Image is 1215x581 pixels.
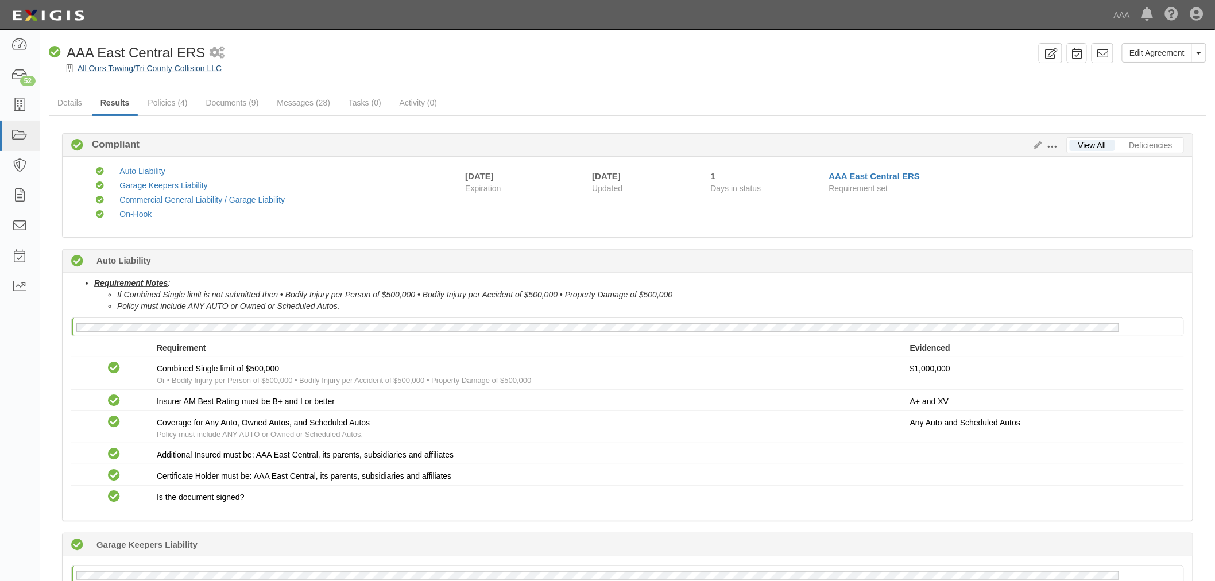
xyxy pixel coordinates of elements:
[157,397,335,406] span: Insurer AM Best Rating must be B+ and I or better
[108,416,120,428] i: Compliant
[49,43,205,63] div: AAA East Central ERS
[198,91,268,114] a: Documents (9)
[829,171,920,181] a: AAA East Central ERS
[71,539,83,551] i: Compliant 1 day (since 09/24/2025)
[1070,140,1115,151] a: View All
[1165,8,1179,22] i: Help Center - Complianz
[465,170,494,182] div: [DATE]
[71,140,83,152] i: Compliant
[592,170,693,182] div: [DATE]
[94,278,168,288] u: Requirement Notes
[94,277,1184,312] li: :
[910,396,1175,407] p: A+ and XV
[96,196,104,204] i: Compliant
[910,343,950,353] strong: Evidenced
[67,45,205,60] span: AAA East Central ERS
[92,91,138,116] a: Results
[49,91,91,114] a: Details
[157,364,279,373] span: Combined Single limit of $500,000
[157,430,363,439] span: Policy must include ANY AUTO or Owned or Scheduled Autos.
[108,362,120,374] i: Compliant
[711,170,821,182] div: Since 09/24/2025
[157,376,531,385] span: Or • Bodily Injury per Person of $500,000 • Bodily Injury per Accident of $500,000 • Property Dam...
[83,138,140,152] b: Compliant
[108,491,120,503] i: Compliant
[340,91,390,114] a: Tasks (0)
[9,5,88,26] img: logo-5460c22ac91f19d4615b14bd174203de0afe785f0fc80cf4dbbc73dc1793850b.png
[96,182,104,190] i: Compliant
[108,395,120,407] i: Compliant
[119,181,207,190] a: Garage Keepers Liability
[157,471,451,481] span: Certificate Holder must be: AAA East Central, its parents, subsidiaries and affiliates
[108,470,120,482] i: Compliant
[1121,140,1181,151] a: Deficiencies
[96,254,151,266] b: Auto Liability
[119,166,165,176] a: Auto Liability
[78,64,222,73] a: All Ours Towing/Tri County Collision LLC
[71,255,83,268] i: Compliant 1 day (since 09/24/2025)
[117,289,1184,300] li: If Combined Single limit is not submitted then • Bodily Injury per Person of $500,000 • Bodily In...
[139,91,196,114] a: Policies (4)
[210,47,225,59] i: 1 scheduled workflow
[117,300,1184,312] li: Policy must include ANY AUTO or Owned or Scheduled Autos.
[108,448,120,460] i: Compliant
[96,168,104,176] i: Compliant
[96,211,104,219] i: Compliant
[157,343,206,353] strong: Requirement
[910,417,1175,428] p: Any Auto and Scheduled Autos
[1108,3,1136,26] a: AAA
[1122,43,1192,63] a: Edit Agreement
[391,91,446,114] a: Activity (0)
[592,184,622,193] span: Updated
[96,539,198,551] b: Garage Keepers Liability
[910,363,1175,374] p: $1,000,000
[829,184,888,193] span: Requirement set
[157,450,454,459] span: Additional Insured must be: AAA East Central, its parents, subsidiaries and affiliates
[119,195,285,204] a: Commercial General Liability / Garage Liability
[1030,141,1042,150] a: Edit Results
[711,184,761,193] span: Days in status
[157,418,370,427] span: Coverage for Any Auto, Owned Autos, and Scheduled Autos
[20,76,36,86] div: 52
[119,210,152,219] a: On-Hook
[465,183,583,194] span: Expiration
[157,493,245,502] span: Is the document signed?
[268,91,339,114] a: Messages (28)
[49,47,61,59] i: Compliant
